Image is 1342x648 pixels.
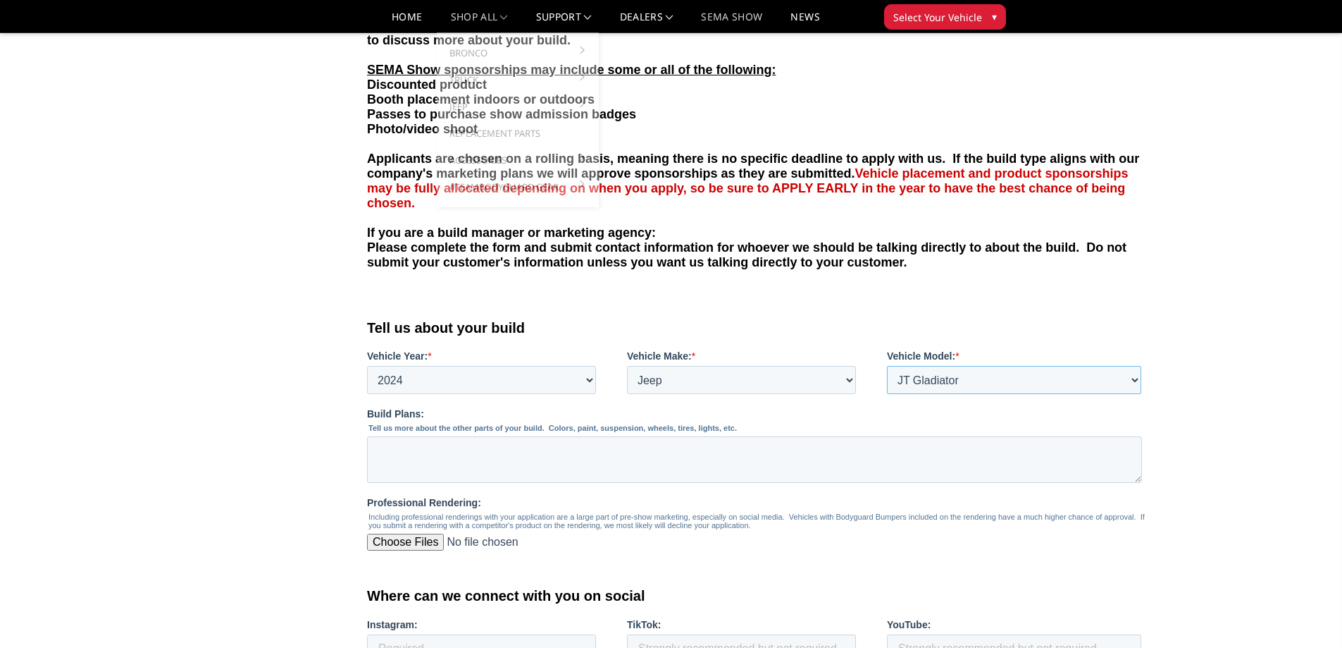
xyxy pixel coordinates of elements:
[701,12,762,32] a: SEMA Show
[442,173,593,200] a: #TeamBodyguard Gear
[442,66,593,93] a: Truck
[451,12,508,32] a: shop all
[442,147,593,173] a: Accessories
[1272,580,1342,648] iframe: Chat Widget
[893,10,982,25] span: Select Your Vehicle
[392,12,422,32] a: Home
[442,120,593,147] a: Replacement Parts
[992,9,997,24] span: ▾
[442,39,593,66] a: Bronco
[620,12,673,32] a: Dealers
[520,575,588,587] strong: Vehicle Model:
[790,12,819,32] a: News
[536,12,592,32] a: Support
[884,4,1006,30] button: Select Your Vehicle
[442,93,593,120] a: Jeep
